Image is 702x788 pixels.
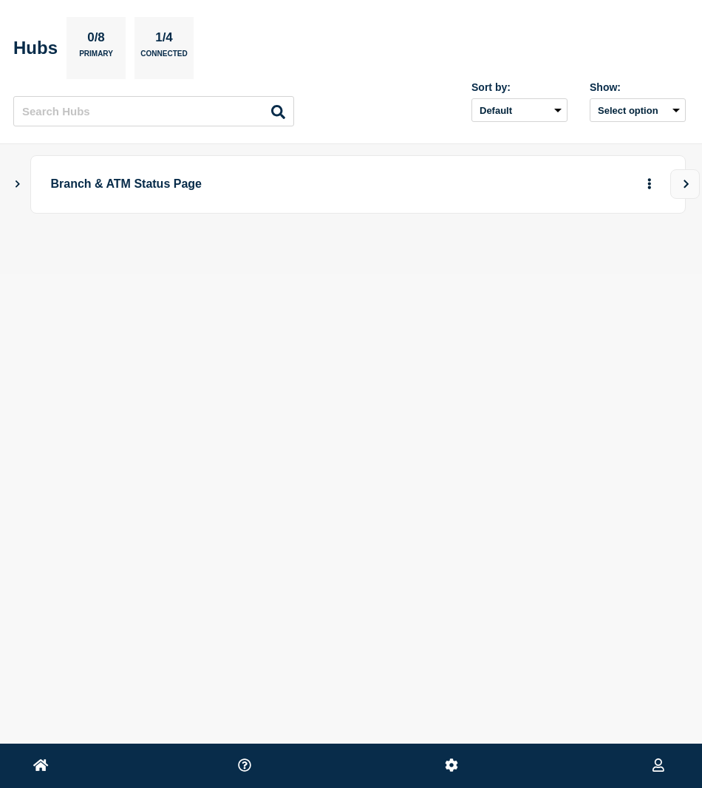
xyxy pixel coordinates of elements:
button: More actions [640,171,659,198]
h2: Hubs [13,38,58,58]
div: Show: [590,81,686,93]
div: Sort by: [471,81,568,93]
button: View [670,169,700,199]
button: Select option [590,98,686,122]
p: 1/4 [150,30,179,50]
button: Show Connected Hubs [14,179,21,190]
p: 0/8 [82,30,111,50]
p: Primary [79,50,113,65]
p: Branch & ATM Status Page [51,171,579,198]
input: Search Hubs [13,96,294,126]
select: Sort by [471,98,568,122]
p: Connected [140,50,187,65]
